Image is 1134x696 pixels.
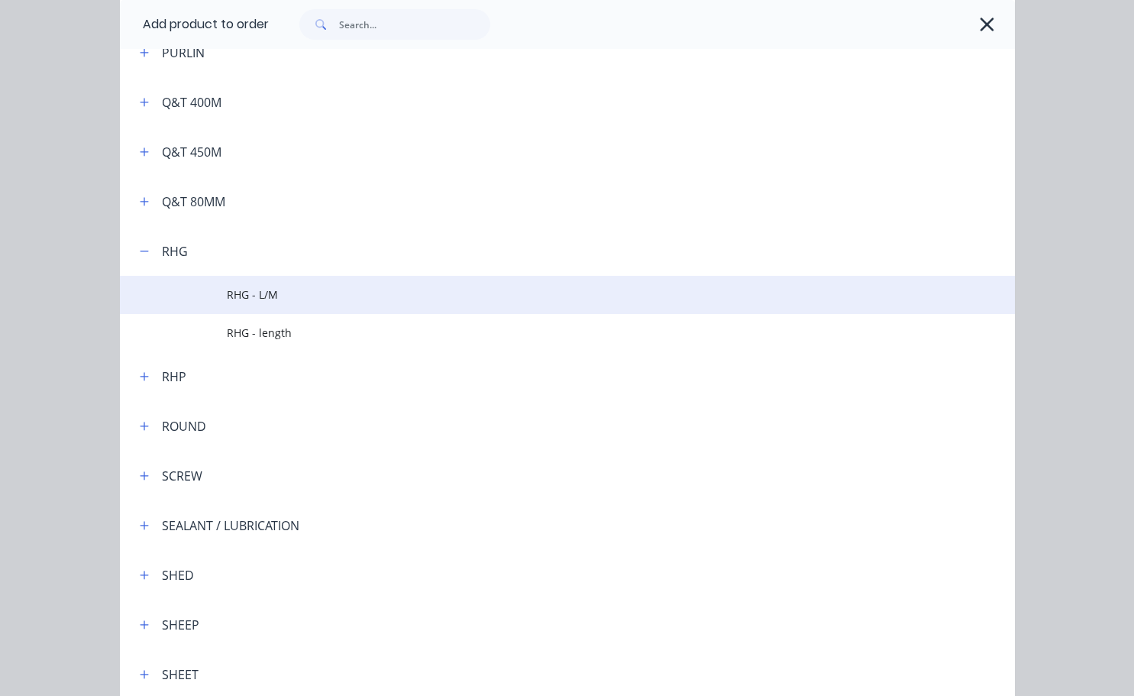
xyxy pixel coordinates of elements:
[162,566,194,584] div: SHED
[162,242,188,261] div: RHG
[162,516,299,535] div: SEALANT / LUBRICATION
[339,9,490,40] input: Search...
[227,325,857,341] span: RHG - length
[162,467,202,485] div: SCREW
[162,143,221,161] div: Q&T 450M
[227,286,857,303] span: RHG - L/M
[162,417,206,435] div: ROUND
[162,665,199,684] div: SHEET
[162,193,225,211] div: Q&T 80MM
[162,367,186,386] div: RHP
[162,44,205,62] div: PURLIN
[162,616,199,634] div: SHEEP
[162,93,221,112] div: Q&T 400M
